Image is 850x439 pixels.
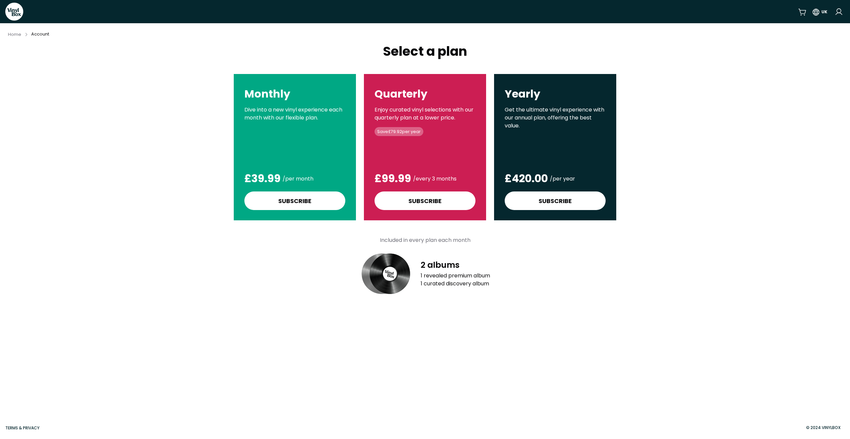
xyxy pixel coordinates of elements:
h4: Included in every plan each month [380,236,470,244]
button: UK [812,6,827,18]
p: Account [31,31,49,37]
p: Save £79.92 per year [375,127,423,136]
p: Get the ultimate vinyl experience with our annual plan, offering the best value. [505,106,606,130]
button: MonthlyDive into a new vinyl experience each month with our flexible plan.£39.99/per month Subscribe [234,74,356,220]
button: QuarterlyEnjoy curated vinyl selections with our quarterly plan at a lower price.Save£79.92per ye... [364,74,486,220]
button: YearlyGet the ultimate vinyl experience with our annual plan, offering the best value.£420.00/per... [494,74,616,220]
span: £39.99 [244,171,281,186]
div: © 2024 VinylBox [802,425,845,431]
div: / every 3 months [413,174,457,184]
div: / per year [550,174,575,184]
div: 1 revealed premium album 1 curated discovery album [421,272,490,288]
div: Subscribe [278,196,311,205]
span: £420.00 [505,171,548,186]
div: / per month [283,174,313,184]
h2: Quarterly [375,87,475,101]
div: Subscribe [408,196,442,205]
h2: Monthly [244,87,345,101]
h1: Select a plan [220,45,630,58]
p: Enjoy curated vinyl selections with our quarterly plan at a lower price. [375,106,475,122]
h2: Yearly [505,87,606,101]
div: UK [821,9,827,15]
span: Home [8,32,21,37]
a: Home [8,31,21,37]
h4: 2 albums [421,260,490,270]
div: Subscribe [539,196,572,205]
span: £99.99 [375,171,411,186]
a: Terms & Privacy [5,425,40,431]
p: Dive into a new vinyl experience each month with our flexible plan. [244,106,345,122]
